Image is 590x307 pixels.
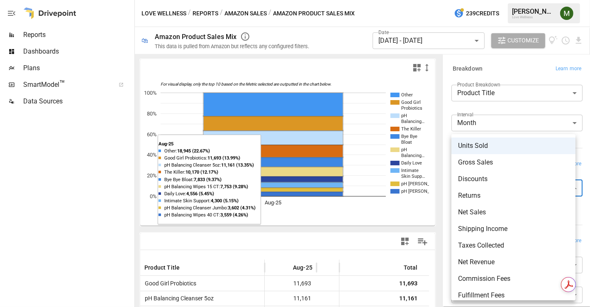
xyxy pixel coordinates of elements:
[458,141,569,151] span: Units Sold
[458,290,569,300] span: Fulfillment Fees
[458,257,569,267] span: Net Revenue
[458,207,569,217] span: Net Sales
[458,191,569,201] span: Returns
[458,157,569,167] span: Gross Sales
[458,224,569,234] span: Shipping Income
[458,174,569,184] span: Discounts
[458,274,569,284] span: Commission Fees
[458,241,569,251] span: Taxes Collected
